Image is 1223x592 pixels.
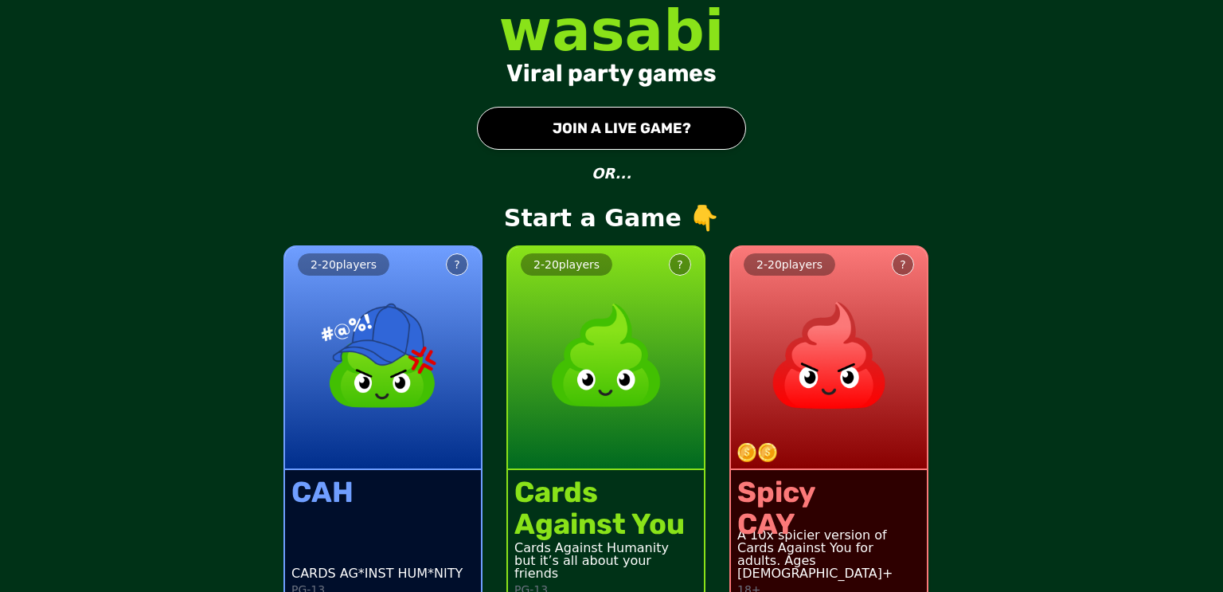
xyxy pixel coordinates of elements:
[759,285,899,425] img: product image
[669,253,691,276] button: ?
[592,163,631,185] p: OR...
[533,258,600,271] span: 2 - 20 players
[291,567,463,580] div: CARDS AG*INST HUM*NITY
[291,476,354,508] div: CAH
[313,285,453,425] img: product image
[514,542,697,555] div: Cards Against Humanity
[536,285,676,425] img: product image
[514,476,685,508] div: Cards
[506,59,717,88] div: Viral party games
[758,443,777,462] img: token
[737,529,920,580] div: A 10x spicier version of Cards Against You for adults. Ages [DEMOGRAPHIC_DATA]+
[504,204,719,233] p: Start a Game 👇
[677,257,682,272] div: ?
[446,253,468,276] button: ?
[311,258,377,271] span: 2 - 20 players
[514,508,685,540] div: Against You
[737,508,815,540] div: CAY
[892,253,914,276] button: ?
[737,443,756,462] img: token
[900,257,905,272] div: ?
[477,107,746,150] button: JOIN A LIVE GAME?
[756,258,822,271] span: 2 - 20 players
[499,2,725,59] div: wasabi
[514,555,697,580] div: but it’s all about your friends
[454,257,459,272] div: ?
[737,476,815,508] div: Spicy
